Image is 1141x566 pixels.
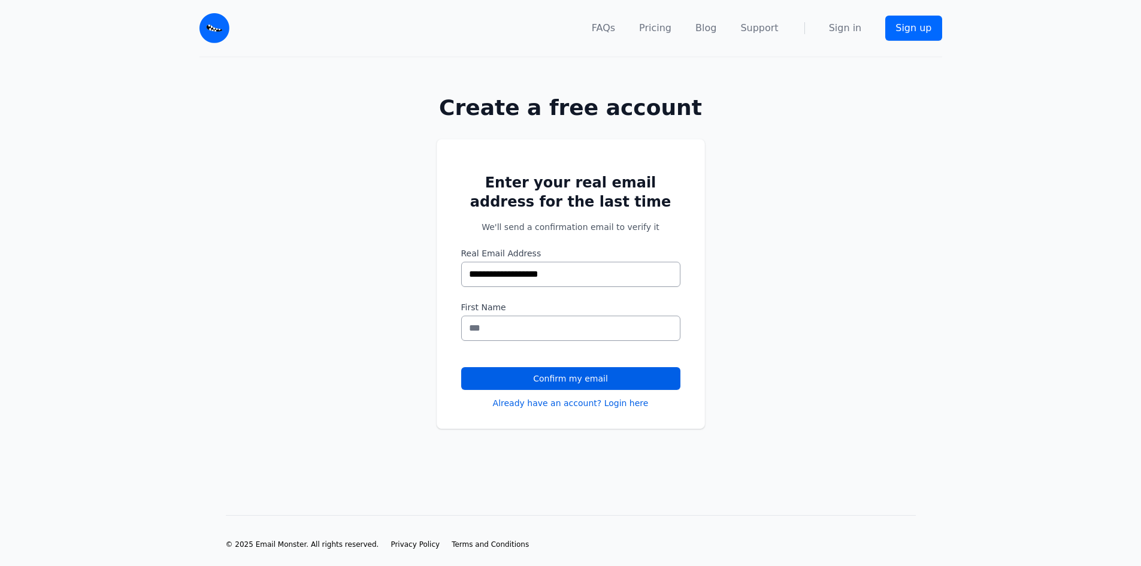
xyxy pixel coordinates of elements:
[493,397,649,409] a: Already have an account? Login here
[740,21,778,35] a: Support
[885,16,942,41] a: Sign up
[199,13,229,43] img: Email Monster
[398,96,743,120] h1: Create a free account
[829,21,862,35] a: Sign in
[592,21,615,35] a: FAQs
[461,367,680,390] button: Confirm my email
[461,173,680,211] h2: Enter your real email address for the last time
[391,540,440,549] a: Privacy Policy
[695,21,716,35] a: Blog
[461,221,680,233] p: We'll send a confirmation email to verify it
[226,540,379,549] li: © 2025 Email Monster. All rights reserved.
[461,301,680,313] label: First Name
[639,21,671,35] a: Pricing
[461,247,680,259] label: Real Email Address
[452,540,529,549] a: Terms and Conditions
